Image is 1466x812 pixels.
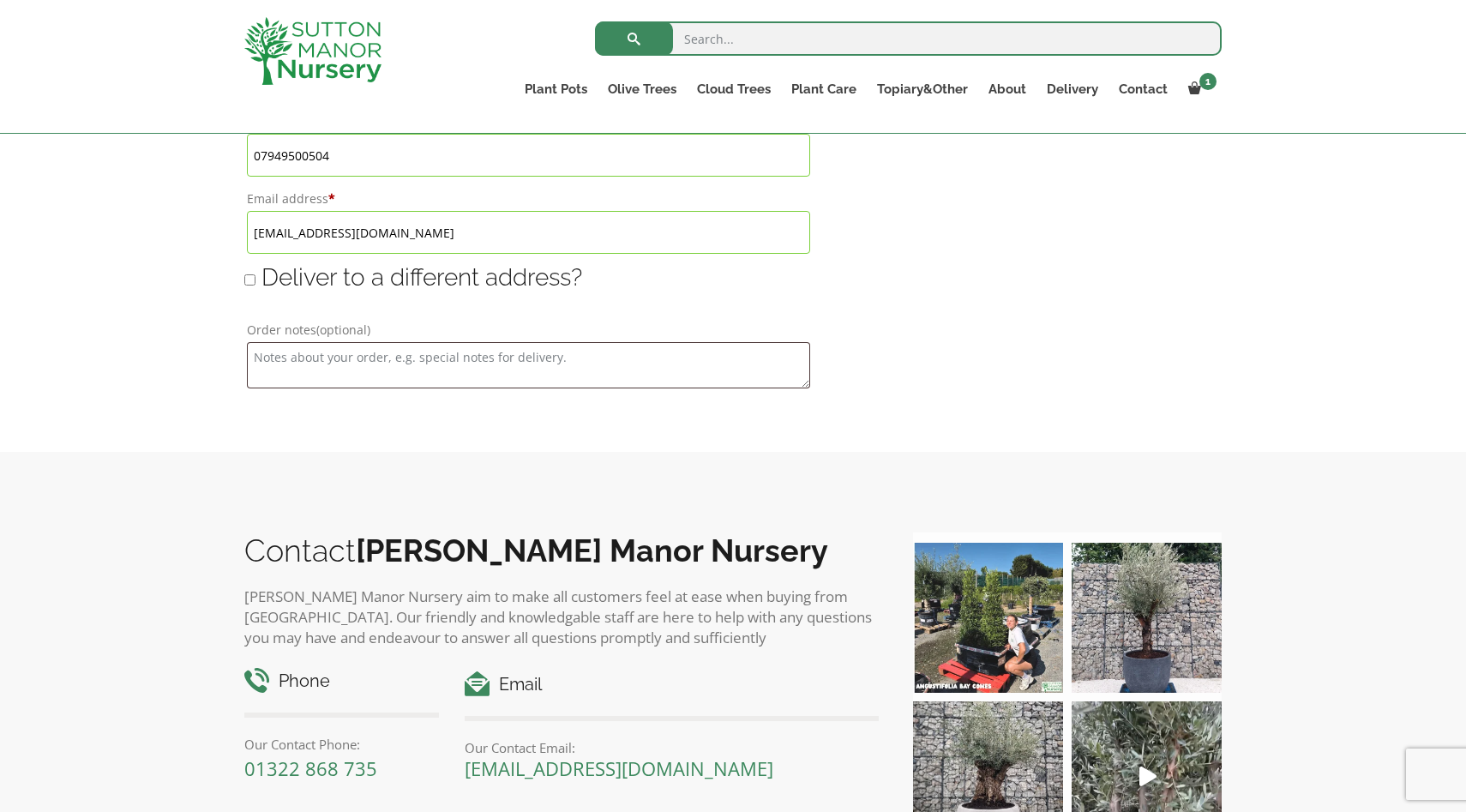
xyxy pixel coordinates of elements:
a: Cloud Trees [687,77,781,101]
a: Topiary&Other [867,77,978,101]
label: Email address [247,187,810,211]
p: Our Contact Phone: [244,734,439,755]
a: Plant Care [781,77,867,101]
a: Delivery [1036,77,1109,101]
img: Our elegant & picturesque Angustifolia Cones are an exquisite addition to your Bay Tree collectio... [913,543,1063,693]
svg: Play [1139,767,1157,786]
span: 1 [1199,73,1217,90]
p: [PERSON_NAME] Manor Nursery aim to make all customers feel at ease when buying from [GEOGRAPHIC_D... [244,586,879,648]
span: Deliver to a different address? [261,263,582,292]
b: [PERSON_NAME] Manor Nursery [356,532,828,568]
span: (optional) [316,322,370,338]
a: Olive Trees [598,77,687,101]
img: logo [244,17,382,85]
p: Our Contact Email: [465,737,879,758]
a: [EMAIL_ADDRESS][DOMAIN_NAME] [465,755,773,781]
a: 1 [1178,77,1222,101]
h2: Contact [244,532,879,568]
a: Contact [1109,77,1178,101]
label: Order notes [247,318,810,342]
h4: Phone [244,668,439,695]
h4: Email [465,671,879,698]
a: Plant Pots [514,77,598,101]
img: A beautiful multi-stem Spanish Olive tree potted in our luxurious fibre clay pots 😍😍 [1072,543,1222,693]
input: Deliver to a different address? [244,274,255,286]
a: 01322 868 735 [244,755,377,781]
input: Search... [595,21,1222,56]
a: About [978,77,1036,101]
